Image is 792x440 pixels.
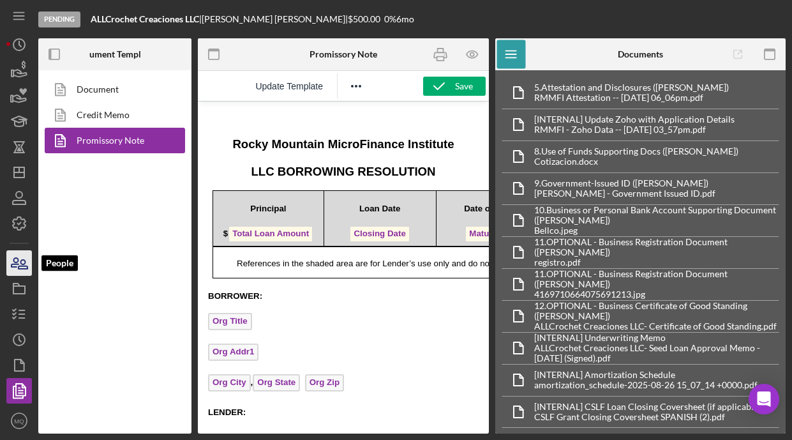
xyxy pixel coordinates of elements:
[534,343,779,363] div: ALLCrochet Creaciones LLC- Seed Loan Approval Memo - [DATE] (Signed).pdf
[455,77,473,96] div: Save
[10,273,53,290] span: Org City
[396,14,414,24] div: 6 mo
[534,412,761,422] div: CSLF Grant Closing Coversheet SPANISH (2).pdf
[534,82,729,93] div: 5. Attestation and Disclosures ([PERSON_NAME])
[534,205,779,225] div: 10. Business or Personal Bank Account Supporting Document ([PERSON_NAME])
[749,384,779,414] div: Open Intercom Messenger
[534,380,758,390] div: amortization_schedule-2025-08-26 15_07_14 +0000.pdf
[534,257,779,268] div: registro.pdf
[534,370,758,380] div: [INTERNAL] Amortization Schedule
[534,146,738,156] div: 8. Use of Funds Supporting Docs ([PERSON_NAME])
[55,273,102,290] span: Org State
[534,225,779,236] div: Bellco.jpeg
[10,306,48,315] span: LENDER:
[14,418,24,425] text: MQ
[534,93,729,103] div: RMMFI Attestation -- [DATE] 06_06pm.pdf
[534,289,779,300] div: 4169710664075691213.jpg
[45,128,179,153] a: Promissory Note
[38,11,80,27] div: Pending
[198,102,489,434] iframe: Rich Text Area
[384,14,396,24] div: 0 %
[534,237,779,257] div: 11. OPTIONAL - Business Registration Document ([PERSON_NAME])
[45,102,179,128] a: Credit Memo
[249,77,329,95] button: Reset the template to the current product template value
[6,408,32,434] button: MQ
[107,273,146,290] span: Org Zip
[534,125,735,135] div: RMMFI - Zoho Data -- [DATE] 03_57pm.pdf
[618,49,663,59] b: Documents
[10,242,61,259] span: Org Addr1
[534,114,735,125] div: [INTERNAL] Update Zoho with Application Details
[10,190,64,199] span: BORROWER:
[534,402,761,412] div: [INTERNAL] CSLF Loan Closing Coversheet (if applicable)
[202,14,348,24] div: [PERSON_NAME] [PERSON_NAME] |
[45,77,179,102] a: Document
[423,77,486,96] button: Save
[534,301,779,321] div: 12. OPTIONAL - Business Certificate of Good Standing ([PERSON_NAME])
[534,321,779,331] div: ALLCrochet Creaciones LLC- Certificate of Good Standing.pdf
[267,124,329,141] span: Maturity Date
[534,178,715,188] div: 9. Government-Issued ID ([PERSON_NAME])
[39,157,546,167] span: References in the shaded area are for Lender’s use only and do not limit the applicability of thi...
[255,81,323,91] span: Update Template
[266,102,331,112] span: Date of Maturity
[534,333,779,343] div: [INTERNAL] Underwriting Memo
[10,331,168,340] span: Rocky Mountain MicroFinance Institute
[310,49,377,59] b: Promissory Note
[534,156,738,167] div: Cotizacion.docx
[348,14,384,24] div: $500.00
[534,188,715,199] div: [PERSON_NAME] - Government Issued ID.pdf
[91,14,202,24] div: |
[10,276,102,285] span: ,
[534,269,779,289] div: 11. OPTIONAL - Business Registration Document ([PERSON_NAME])
[73,49,157,59] b: Document Templates
[10,211,54,229] span: Org Title
[91,13,199,24] b: ALLCrochet Creaciones LLC
[345,77,367,95] button: Reveal or hide additional toolbar items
